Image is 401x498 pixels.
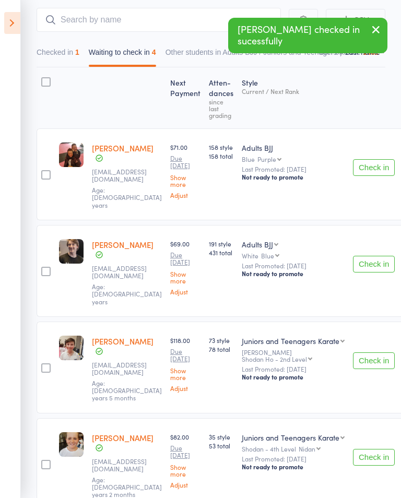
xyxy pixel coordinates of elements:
div: Not ready to promote [242,463,345,471]
button: Other students in Adults BJJ / Juniors and Teenagers Karate1681 [166,43,379,67]
small: Due [DATE] [170,155,200,170]
small: Last Promoted: [DATE] [242,262,345,269]
a: Adjust [170,288,200,295]
button: Check in [353,159,395,176]
div: Juniors and Teenagers Karate [242,432,339,443]
span: 73 style [209,336,233,345]
input: Search by name [37,8,281,32]
img: image1619225574.png [59,336,84,360]
div: [PERSON_NAME] [242,349,345,362]
div: [PERSON_NAME] checked in sucessfully [228,18,387,53]
img: image1730786227.png [59,239,84,264]
a: [PERSON_NAME] [92,239,154,250]
a: Adjust [170,192,200,198]
small: Aidan.Loughlin2@gmail.com [92,265,160,280]
span: 53 total [209,441,233,450]
small: Due [DATE] [170,348,200,363]
span: 35 style [209,432,233,441]
span: 158 total [209,151,233,160]
span: 158 style [209,143,233,151]
a: [PERSON_NAME] [92,336,154,347]
div: Adults BJJ [242,143,345,153]
span: Age: [DEMOGRAPHIC_DATA] years [92,185,162,209]
button: Check in [353,256,395,272]
a: Adjust [170,385,200,392]
div: $118.00 [170,336,200,392]
small: Due [DATE] [170,251,200,266]
small: prentice_evans@hotmail.com [92,458,160,473]
div: Nidan [299,445,315,452]
div: Shodan Ho - 2nd Level [242,355,307,362]
small: Last Promoted: [DATE] [242,455,345,463]
a: Adjust [170,481,200,488]
img: image1616810445.png [59,143,84,167]
div: Style [238,72,349,124]
small: Last Promoted: [DATE] [242,365,345,373]
small: Last Promoted: [DATE] [242,165,345,173]
span: 78 total [209,345,233,353]
span: Age: [DEMOGRAPHIC_DATA] years [92,282,162,306]
div: Purple [257,156,276,162]
button: Check in [353,449,395,466]
div: $82.00 [170,432,200,488]
div: Not ready to promote [242,269,345,278]
div: since last grading [209,98,233,118]
span: 431 total [209,248,233,257]
div: Adults BJJ [242,239,273,250]
small: fionajmurray@outlook.com [92,361,160,376]
button: Check in [353,352,395,369]
span: 191 style [209,239,233,248]
div: Next Payment [166,72,205,124]
div: $69.00 [170,239,200,295]
button: CSV [326,9,385,31]
div: 1 [75,48,79,56]
a: Show more [170,464,200,477]
div: Not ready to promote [242,373,345,381]
div: Blue [242,156,345,162]
a: Show more [170,367,200,381]
div: Blue [261,252,274,259]
img: image1617416819.png [59,432,84,457]
div: $71.00 [170,143,200,198]
button: Waiting to check in4 [89,43,156,67]
span: Age: [DEMOGRAPHIC_DATA] years 5 months [92,378,162,402]
div: Atten­dances [205,72,238,124]
small: Due [DATE] [170,444,200,459]
a: Show more [170,270,200,284]
div: Juniors and Teenagers Karate [242,336,339,346]
a: [PERSON_NAME] [92,432,154,443]
button: Checked in1 [37,43,79,67]
div: Current / Next Rank [242,88,345,94]
div: 4 [152,48,156,56]
div: Shodan - 4th Level [242,445,345,452]
div: White [242,252,345,259]
div: Not ready to promote [242,173,345,181]
a: Show more [170,174,200,187]
a: [PERSON_NAME] [92,143,154,153]
small: email.jasondowns@gmail.com [92,168,160,183]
